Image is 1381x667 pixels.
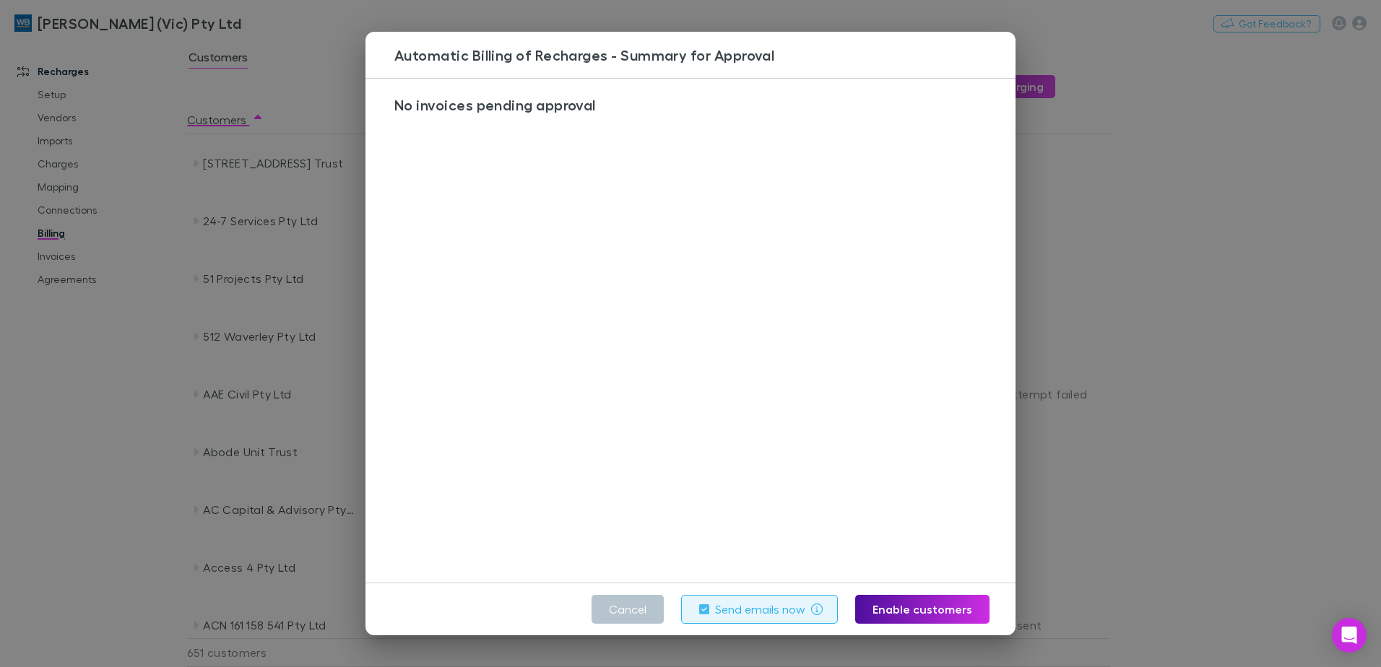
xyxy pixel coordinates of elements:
[715,601,805,618] label: Send emails now
[592,595,664,624] button: Cancel
[1332,618,1367,653] div: Open Intercom Messenger
[681,595,839,624] button: Send emails now
[389,46,1016,64] h3: Automatic Billing of Recharges - Summary for Approval
[383,96,1009,113] h3: No invoices pending approval
[855,595,990,624] button: Enable customers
